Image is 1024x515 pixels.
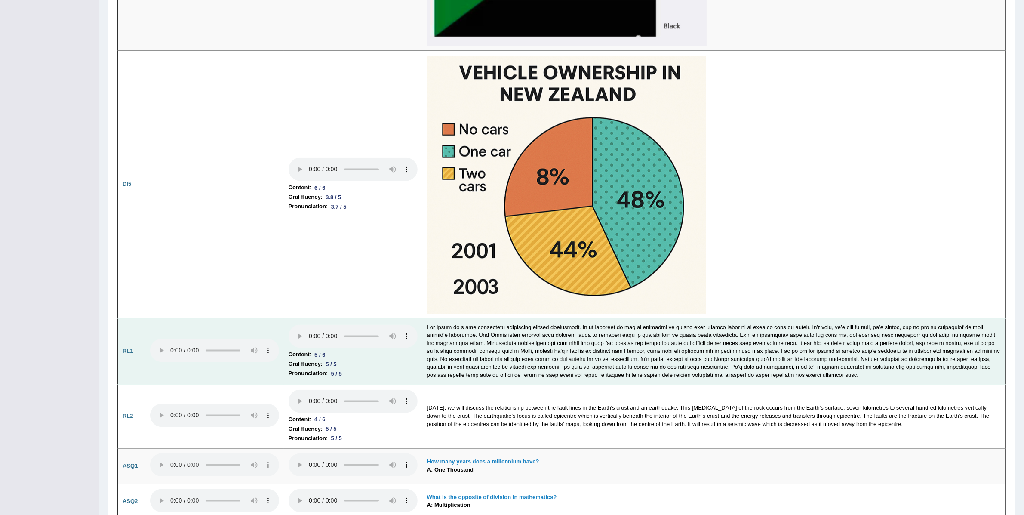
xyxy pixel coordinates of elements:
[289,415,418,425] li: :
[289,425,321,434] b: Oral fluency
[289,193,321,202] b: Oral fluency
[289,369,326,379] b: Pronunciation
[427,502,470,509] b: A: Multiplication
[123,498,138,505] b: ASQ2
[289,360,321,369] b: Oral fluency
[322,360,340,369] div: 5 / 5
[123,463,138,469] b: ASQ1
[427,494,557,501] b: What is the opposite of division in mathematics?
[123,181,131,188] b: DI5
[289,425,418,434] li: :
[289,202,418,212] li: :
[311,415,329,424] div: 4 / 6
[422,319,1006,385] td: Lor Ipsum do s ame consectetu adipiscing elitsed doeiusmodt. In ut laboreet do mag al enimadmi ve...
[322,425,340,434] div: 5 / 5
[422,385,1006,449] td: [DATE], we will discuss the relationship between the fault lines in the Earth's crust and an eart...
[328,370,345,379] div: 5 / 5
[289,415,310,425] b: Content
[123,413,133,419] b: RL2
[289,183,418,193] li: :
[289,202,326,212] b: Pronunciation
[289,350,418,360] li: :
[289,193,418,202] li: :
[289,369,418,379] li: :
[289,360,418,369] li: :
[328,203,350,212] div: 3.7 / 5
[289,434,418,444] li: :
[289,434,326,444] b: Pronunciation
[427,467,474,473] b: A: One Thousand
[322,193,344,202] div: 3.8 / 5
[123,348,133,355] b: RL1
[328,434,345,443] div: 5 / 5
[289,350,310,360] b: Content
[311,351,329,360] div: 5 / 6
[427,459,539,465] b: How many years does a millennium have?
[289,183,310,193] b: Content
[311,184,329,193] div: 6 / 6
